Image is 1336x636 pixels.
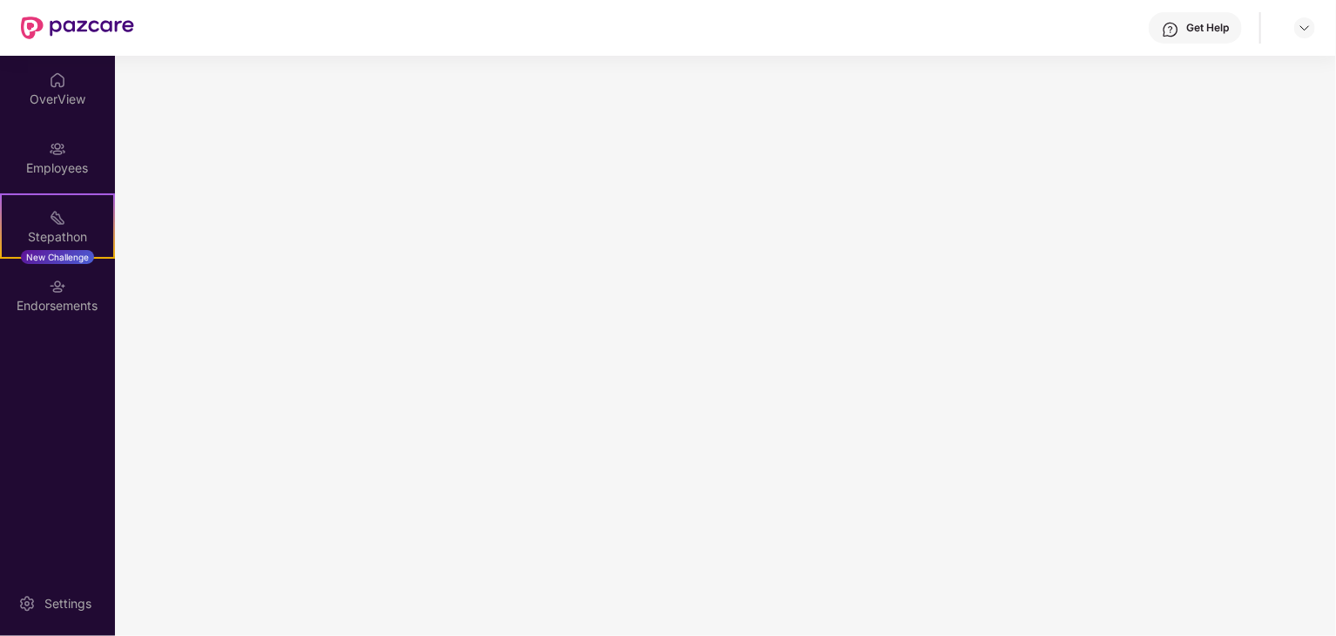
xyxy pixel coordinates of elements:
[39,595,97,612] div: Settings
[18,595,36,612] img: svg+xml;base64,PHN2ZyBpZD0iU2V0dGluZy0yMHgyMCIgeG1sbnM9Imh0dHA6Ly93d3cudzMub3JnLzIwMDAvc3ZnIiB3aW...
[1162,21,1179,38] img: svg+xml;base64,PHN2ZyBpZD0iSGVscC0zMngzMiIgeG1sbnM9Imh0dHA6Ly93d3cudzMub3JnLzIwMDAvc3ZnIiB3aWR0aD...
[1186,21,1229,35] div: Get Help
[49,278,66,295] img: svg+xml;base64,PHN2ZyBpZD0iRW5kb3JzZW1lbnRzIiB4bWxucz0iaHR0cDovL3d3dy53My5vcmcvMjAwMC9zdmciIHdpZH...
[2,228,113,246] div: Stepathon
[21,17,134,39] img: New Pazcare Logo
[21,250,94,264] div: New Challenge
[1298,21,1312,35] img: svg+xml;base64,PHN2ZyBpZD0iRHJvcGRvd24tMzJ4MzIiIHhtbG5zPSJodHRwOi8vd3d3LnczLm9yZy8yMDAwL3N2ZyIgd2...
[49,140,66,158] img: svg+xml;base64,PHN2ZyBpZD0iRW1wbG95ZWVzIiB4bWxucz0iaHR0cDovL3d3dy53My5vcmcvMjAwMC9zdmciIHdpZHRoPS...
[49,209,66,227] img: svg+xml;base64,PHN2ZyB4bWxucz0iaHR0cDovL3d3dy53My5vcmcvMjAwMC9zdmciIHdpZHRoPSIyMSIgaGVpZ2h0PSIyMC...
[49,71,66,89] img: svg+xml;base64,PHN2ZyBpZD0iSG9tZSIgeG1sbnM9Imh0dHA6Ly93d3cudzMub3JnLzIwMDAvc3ZnIiB3aWR0aD0iMjAiIG...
